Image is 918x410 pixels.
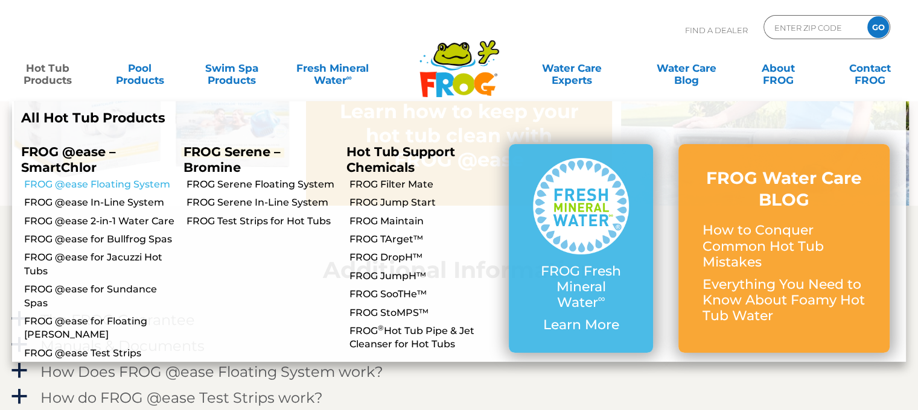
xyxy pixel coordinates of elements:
[703,222,865,270] p: How to Conquer Common Hot Tub Mistakes
[598,292,605,304] sup: ∞
[24,315,174,342] a: FROG @ease for Floating [PERSON_NAME]
[349,306,500,320] a: FROG StoMPS™
[24,215,174,228] a: FROG @ease 2-in-1 Water Care
[24,178,174,191] a: FROG @ease Floating System
[703,277,865,324] p: Everything You Need to Know About Foamy Hot Tub Water
[9,335,909,357] a: a Manuals & Documents
[288,56,377,80] a: Fresh MineralWater∞
[10,362,28,380] span: a
[742,56,814,80] a: AboutFROG
[24,251,174,278] a: FROG @ease for Jacuzzi Hot Tubs
[24,196,174,209] a: FROG @ease In-Line System
[651,56,722,80] a: Water CareBlog
[9,386,909,409] a: a How do FROG @ease Test Strips work?
[514,56,630,80] a: Water CareExperts
[24,347,174,360] a: FROG @ease Test Strips
[9,361,909,383] a: a How Does FROG @ease Floating System work?
[703,167,865,211] h3: FROG Water Care BLOG
[703,167,865,330] a: FROG Water Care BLOG How to Conquer Common Hot Tub Mistakes Everything You Need to Know About Foa...
[533,158,629,339] a: FROG Fresh Mineral Water∞ Learn More
[867,16,889,38] input: GO
[349,251,500,264] a: FROG DropH™
[186,215,337,228] a: FROG Test Strips for Hot Tubs
[12,56,83,80] a: Hot TubProducts
[21,144,165,174] p: FROG @ease – SmartChlor
[349,324,500,352] a: FROG®Hot Tub Pipe & Jet Cleanser for Hot Tubs
[349,215,500,228] a: FROG Maintain
[413,24,506,98] img: Frog Products Logo
[533,263,629,311] p: FROG Fresh Mineral Water
[10,388,28,406] span: a
[346,144,455,174] a: Hot Tub Support Chemicals
[10,336,28,354] span: a
[378,323,384,332] sup: ®
[196,56,267,80] a: Swim SpaProducts
[24,233,174,246] a: FROG @ease for Bullfrog Spas
[349,270,500,283] a: FROG JumpH™
[24,283,174,310] a: FROG @ease for Sundance Spas
[186,196,337,209] a: FROG Serene In-Line System
[346,73,351,82] sup: ∞
[186,178,337,191] a: FROG Serene Floating System
[21,110,450,126] a: All Hot Tub Products
[349,233,500,246] a: FROG TArget™
[533,317,629,333] p: Learn More
[349,178,500,191] a: FROG Filter Mate
[835,56,906,80] a: ContactFROG
[349,288,500,301] a: FROG SooTHe™
[183,144,328,174] p: FROG Serene – Bromine
[40,364,383,380] h4: How Does FROG @ease Floating System work?
[9,257,909,283] h2: Additional Information
[10,310,28,328] span: a
[104,56,175,80] a: PoolProducts
[40,389,323,406] h4: How do FROG @ease Test Strips work?
[349,196,500,209] a: FROG Jump Start
[685,15,748,45] p: Find A Dealer
[9,309,909,331] a: a The FROG Guarantee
